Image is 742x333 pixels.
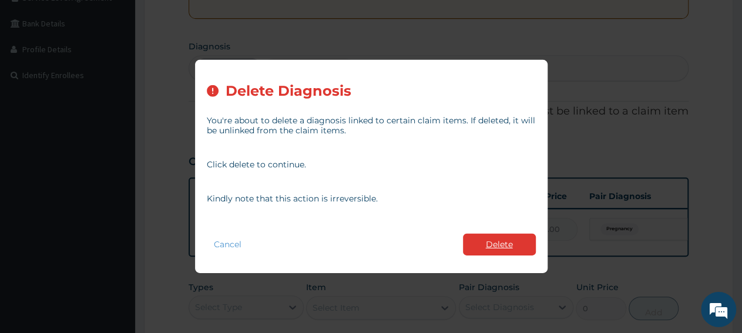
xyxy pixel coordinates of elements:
[6,214,224,255] textarea: Type your message and hit 'Enter'
[226,83,351,99] h2: Delete Diagnosis
[193,6,221,34] div: Minimize live chat window
[207,160,536,170] p: Click delete to continue.
[463,234,536,255] button: Delete
[68,95,162,213] span: We're online!
[207,194,536,204] p: Kindly note that this action is irreversible.
[207,116,536,136] p: You're about to delete a diagnosis linked to certain claim items. If deleted, it will be unlinked...
[207,236,249,253] button: Cancel
[61,66,197,81] div: Chat with us now
[22,59,48,88] img: d_794563401_company_1708531726252_794563401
